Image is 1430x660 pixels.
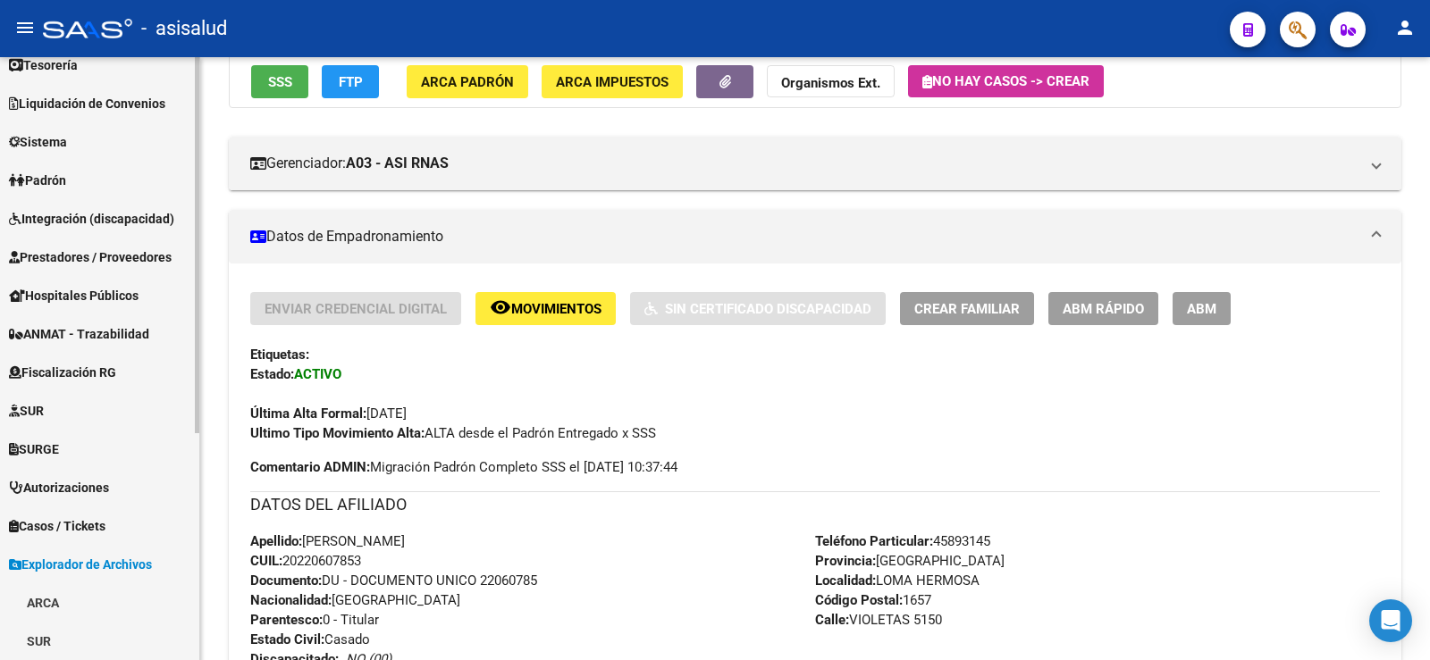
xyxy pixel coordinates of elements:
strong: Organismos Ext. [781,75,880,91]
span: [GEOGRAPHIC_DATA] [250,592,460,608]
strong: Etiquetas: [250,347,309,363]
button: ARCA Padrón [407,65,528,98]
button: Sin Certificado Discapacidad [630,292,886,325]
span: SURGE [9,439,59,459]
span: Tesorería [9,55,78,75]
mat-icon: remove_red_eye [490,297,511,318]
button: Movimientos [475,292,616,325]
mat-icon: person [1394,17,1416,38]
mat-icon: menu [14,17,36,38]
strong: Parentesco: [250,612,323,628]
span: Movimientos [511,301,601,317]
span: Migración Padrón Completo SSS el [DATE] 10:37:44 [250,457,677,477]
span: ABM Rápido [1063,301,1144,317]
mat-panel-title: Datos de Empadronamiento [250,227,1358,246]
span: 45893145 [815,533,990,549]
h3: DATOS DEL AFILIADO [250,492,1380,517]
strong: ACTIVO [294,366,341,382]
span: 0 - Titular [250,612,379,628]
strong: Nacionalidad: [250,592,332,608]
strong: Ultimo Tipo Movimiento Alta: [250,425,425,441]
button: ARCA Impuestos [542,65,683,98]
span: Crear Familiar [914,301,1020,317]
span: FTP [339,74,363,90]
strong: Documento: [250,572,322,589]
span: SUR [9,401,44,421]
strong: Apellido: [250,533,302,549]
span: 1657 [815,592,931,608]
span: Casos / Tickets [9,516,105,536]
button: Organismos Ext. [767,65,895,98]
span: Liquidación de Convenios [9,94,165,113]
span: ARCA Impuestos [556,74,669,90]
span: Fiscalización RG [9,363,116,382]
span: No hay casos -> Crear [922,73,1089,89]
span: [PERSON_NAME] [250,533,405,549]
span: Sin Certificado Discapacidad [665,301,871,317]
span: Casado [250,631,370,647]
span: - asisalud [141,9,227,48]
button: FTP [322,65,379,98]
button: Enviar Credencial Digital [250,292,461,325]
strong: Código Postal: [815,592,903,608]
span: [DATE] [250,405,407,422]
span: Padrón [9,171,66,190]
span: Sistema [9,132,67,152]
strong: Localidad: [815,572,876,589]
mat-expansion-panel-header: Gerenciador:A03 - ASI RNAS [229,137,1401,190]
mat-panel-title: Gerenciador: [250,154,1358,173]
span: DU - DOCUMENTO UNICO 22060785 [250,572,537,589]
span: Explorador de Archivos [9,555,152,574]
span: [GEOGRAPHIC_DATA] [815,553,1005,569]
strong: Calle: [815,612,849,628]
span: ALTA desde el Padrón Entregado x SSS [250,425,656,441]
span: Integración (discapacidad) [9,209,174,229]
strong: A03 - ASI RNAS [346,154,449,173]
button: SSS [251,65,308,98]
span: ABM [1187,301,1216,317]
button: Crear Familiar [900,292,1034,325]
span: LOMA HERMOSA [815,572,980,589]
span: ANMAT - Trazabilidad [9,324,149,344]
strong: Última Alta Formal: [250,405,366,422]
strong: Teléfono Particular: [815,533,933,549]
span: Autorizaciones [9,478,109,497]
button: No hay casos -> Crear [908,65,1104,97]
span: VIOLETAS 5150 [815,612,942,628]
span: ARCA Padrón [421,74,514,90]
strong: Provincia: [815,553,876,569]
span: Enviar Credencial Digital [265,301,447,317]
strong: Estado: [250,366,294,382]
span: SSS [268,74,292,90]
mat-expansion-panel-header: Datos de Empadronamiento [229,210,1401,263]
span: Prestadores / Proveedores [9,247,172,267]
span: Hospitales Públicos [9,286,139,305]
button: ABM Rápido [1048,292,1158,325]
button: ABM [1173,292,1231,325]
div: Open Intercom Messenger [1369,599,1412,642]
strong: CUIL: [250,553,282,569]
strong: Comentario ADMIN: [250,459,370,475]
strong: Estado Civil: [250,631,324,647]
span: 20220607853 [250,553,361,569]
